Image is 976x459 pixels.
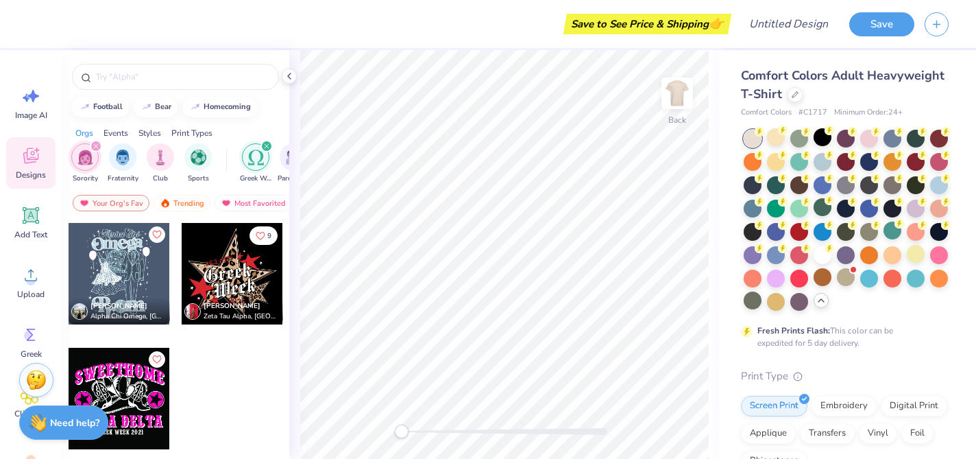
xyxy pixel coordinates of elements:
[741,423,796,444] div: Applique
[149,351,165,368] button: Like
[50,416,99,429] strong: Need help?
[741,396,807,416] div: Screen Print
[17,289,45,300] span: Upload
[741,107,792,119] span: Comfort Colors
[204,103,251,110] div: homecoming
[90,311,164,322] span: Alpha Chi Omega, [GEOGRAPHIC_DATA][US_STATE]
[141,103,152,111] img: trend_line.gif
[103,127,128,139] div: Events
[184,143,212,184] div: filter for Sports
[108,174,138,184] span: Fraternity
[278,174,309,184] span: Parent's Weekend
[286,150,302,165] img: Parent's Weekend Image
[108,143,138,184] button: filter button
[80,103,90,111] img: trend_line.gif
[249,226,278,245] button: Like
[134,97,178,117] button: bear
[149,226,165,243] button: Like
[21,349,42,360] span: Greek
[171,127,212,139] div: Print Types
[267,233,271,239] span: 9
[8,408,53,430] span: Clipart & logos
[147,143,174,184] div: filter for Club
[79,198,90,208] img: most_fav.gif
[738,10,839,38] input: Untitled Design
[812,396,877,416] div: Embroidery
[71,143,99,184] button: filter button
[849,12,914,36] button: Save
[155,103,171,110] div: bear
[278,143,309,184] div: filter for Parent's Weekend
[184,143,212,184] button: filter button
[73,195,149,211] div: Your Org's Fav
[204,311,278,322] span: Zeta Tau Alpha, [GEOGRAPHIC_DATA]
[190,103,201,111] img: trend_line.gif
[204,301,260,311] span: [PERSON_NAME]
[663,80,691,107] img: Back
[188,174,209,184] span: Sports
[240,143,271,184] div: filter for Greek Week
[93,103,123,110] div: football
[160,198,171,208] img: trending.gif
[72,97,129,117] button: football
[567,14,728,34] div: Save to See Price & Shipping
[741,368,949,384] div: Print Type
[16,169,46,180] span: Designs
[278,143,309,184] button: filter button
[115,150,130,165] img: Fraternity Image
[800,423,855,444] div: Transfers
[881,396,947,416] div: Digital Print
[15,110,47,121] span: Image AI
[741,67,944,102] span: Comfort Colors Adult Heavyweight T-Shirt
[798,107,827,119] span: # C1717
[75,127,93,139] div: Orgs
[215,195,292,211] div: Most Favorited
[757,325,830,336] strong: Fresh Prints Flash:
[73,174,98,184] span: Sorority
[901,423,934,444] div: Foil
[147,143,174,184] button: filter button
[240,143,271,184] button: filter button
[859,423,897,444] div: Vinyl
[108,143,138,184] div: filter for Fraternity
[77,150,93,165] img: Sorority Image
[757,325,926,349] div: This color can be expedited for 5 day delivery.
[153,174,168,184] span: Club
[138,127,161,139] div: Styles
[71,143,99,184] div: filter for Sorority
[240,174,271,184] span: Greek Week
[182,97,257,117] button: homecoming
[154,195,210,211] div: Trending
[153,150,168,165] img: Club Image
[395,425,408,438] div: Accessibility label
[834,107,903,119] span: Minimum Order: 24 +
[95,70,270,84] input: Try "Alpha"
[14,229,47,240] span: Add Text
[221,198,232,208] img: most_fav.gif
[90,301,147,311] span: [PERSON_NAME]
[191,150,206,165] img: Sports Image
[248,150,264,165] img: Greek Week Image
[709,15,724,32] span: 👉
[668,114,686,126] div: Back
